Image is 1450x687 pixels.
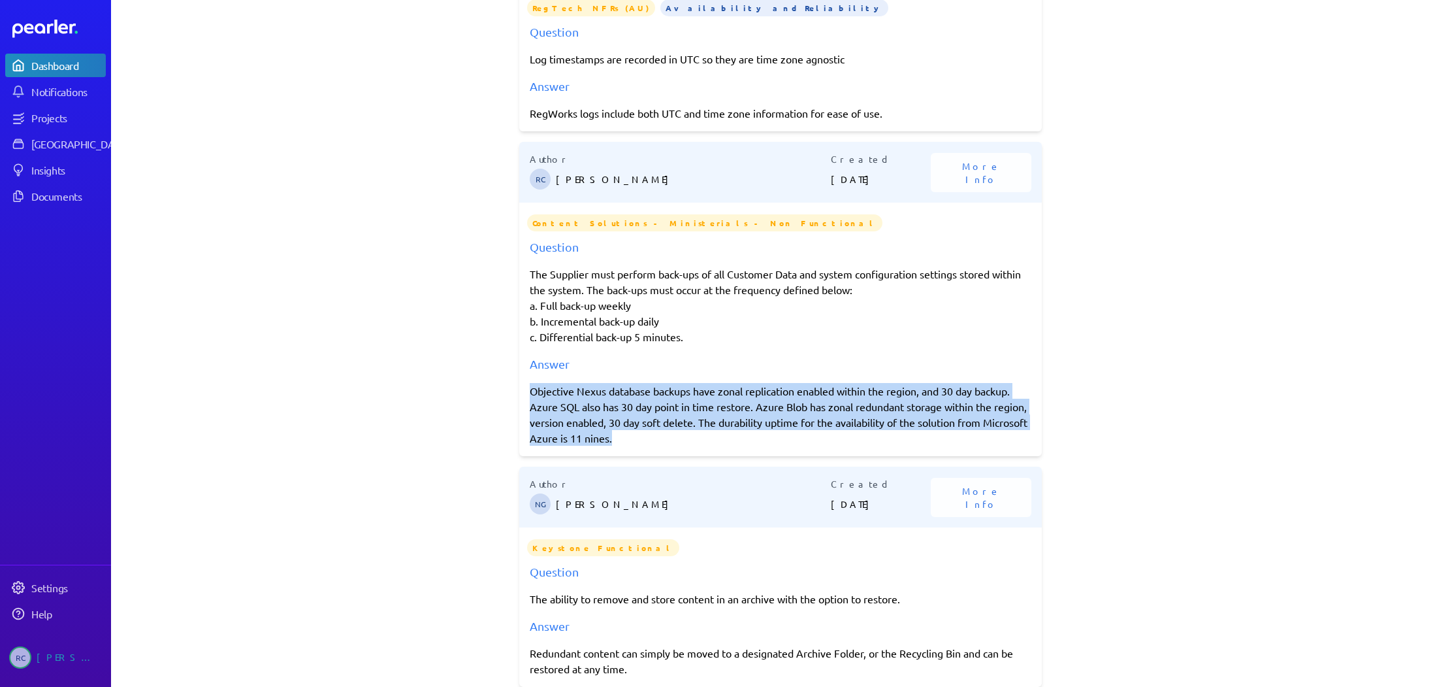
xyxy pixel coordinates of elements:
div: Question [530,238,1031,256]
a: Insights [5,158,106,182]
a: Notifications [5,80,106,103]
div: RegWorks logs include both UTC and time zone information for ease of use. [530,105,1031,121]
span: More Info [946,484,1016,511]
a: Settings [5,576,106,599]
a: Documents [5,184,106,208]
a: RC[PERSON_NAME] [5,641,106,674]
div: Question [530,563,1031,580]
div: Settings [31,581,105,594]
div: Question [530,23,1031,41]
div: Objective Nexus database backups have zonal replication enabled within the region, and 30 day bac... [530,383,1031,446]
a: Help [5,602,106,626]
div: Answer [530,77,1031,95]
button: More Info [931,478,1031,517]
p: [PERSON_NAME] [556,166,831,192]
div: Answer [530,355,1031,373]
p: Created [831,477,931,491]
div: [PERSON_NAME] [37,646,102,669]
a: [GEOGRAPHIC_DATA] [5,132,106,156]
span: Content Solutions - Ministerials - Non Functional [527,214,882,231]
button: More Info [931,153,1031,192]
a: Dashboard [12,20,106,38]
div: Documents [31,190,105,203]
div: Help [31,607,105,620]
div: Insights [31,163,105,176]
div: Redundant content can simply be moved to a designated Archive Folder, or the Recycling Bin and ca... [530,645,1031,677]
p: The Supplier must perform back-ups of all Customer Data and system configuration settings stored ... [530,266,1031,344]
span: Robert Craig [9,646,31,669]
p: [DATE] [831,166,931,192]
div: Answer [530,617,1031,635]
p: [DATE] [831,491,931,517]
div: [GEOGRAPHIC_DATA] [31,137,129,150]
div: Dashboard [31,59,105,72]
p: The ability to remove and store content in an archive with the option to restore. [530,591,1031,607]
span: More Info [946,159,1016,186]
span: Robert Craig [530,169,551,190]
p: Author [530,477,831,491]
p: Author [530,152,831,166]
p: Created [831,152,931,166]
div: Notifications [31,85,105,98]
p: [PERSON_NAME] [556,491,831,517]
span: Natasha Gray [530,494,551,514]
a: Projects [5,106,106,129]
a: Dashboard [5,54,106,77]
div: Projects [31,111,105,124]
p: Log timestamps are recorded in UTC so they are time zone agnostic [530,51,1031,67]
span: Keystone Functional [527,539,679,556]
